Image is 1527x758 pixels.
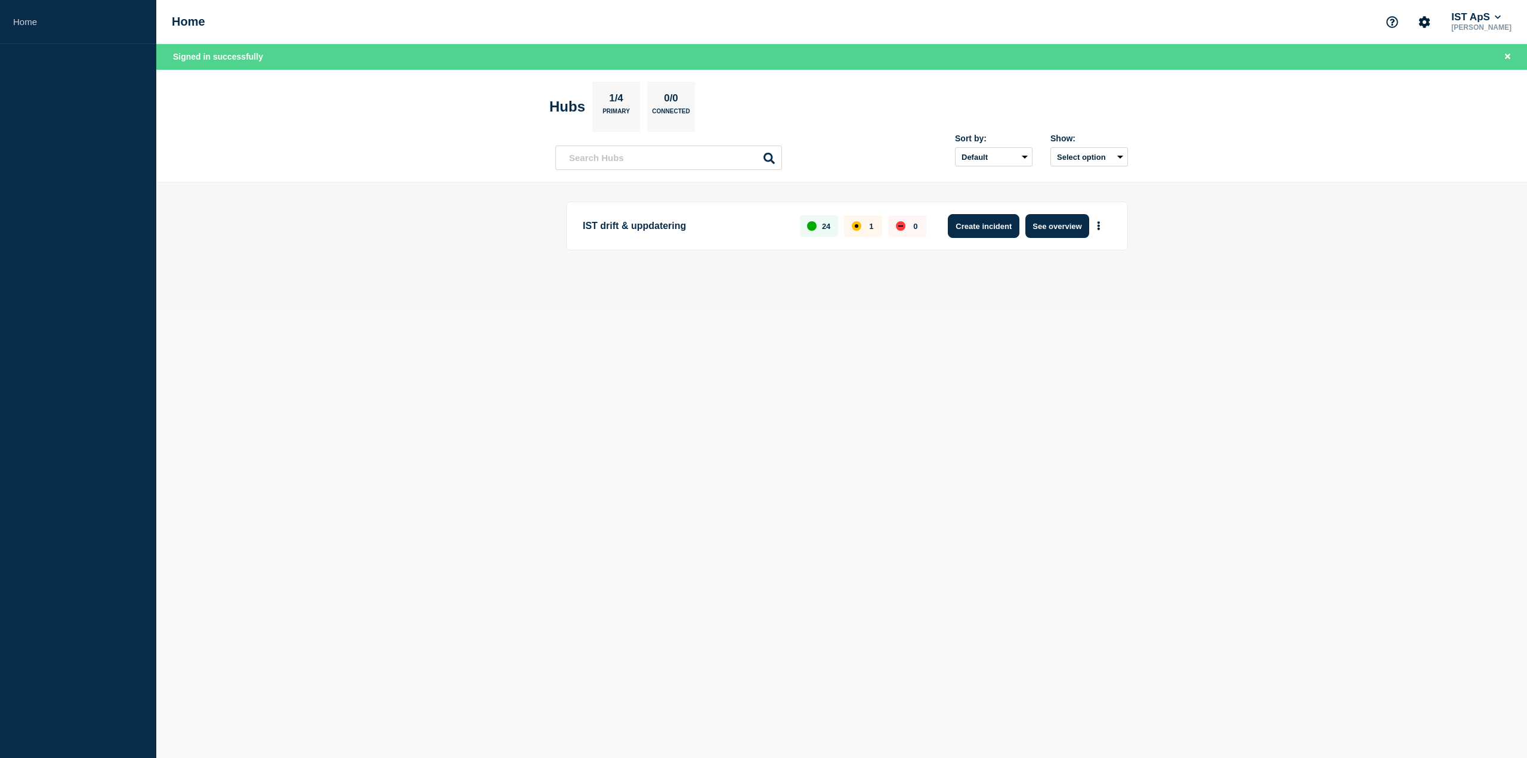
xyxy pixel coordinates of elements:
p: [PERSON_NAME] [1449,23,1514,32]
h1: Home [172,15,205,29]
div: Show: [1050,134,1128,143]
div: down [896,221,905,231]
button: Support [1380,10,1405,35]
p: Primary [602,108,630,120]
p: 1/4 [605,92,628,108]
h2: Hubs [549,98,585,115]
p: 0 [913,222,917,231]
span: Signed in successfully [173,52,263,61]
p: Connected [652,108,690,120]
input: Search Hubs [555,146,782,170]
select: Sort by [955,147,1033,166]
button: Select option [1050,147,1128,166]
p: 24 [822,222,830,231]
p: 0/0 [660,92,683,108]
button: Close banner [1500,50,1515,64]
button: Create incident [948,214,1019,238]
p: 1 [869,222,873,231]
button: More actions [1091,215,1106,237]
div: up [807,221,817,231]
div: Sort by: [955,134,1033,143]
button: Account settings [1412,10,1437,35]
button: See overview [1025,214,1089,238]
button: IST ApS [1449,11,1503,23]
p: IST drift & uppdatering [583,214,786,238]
div: affected [852,221,861,231]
